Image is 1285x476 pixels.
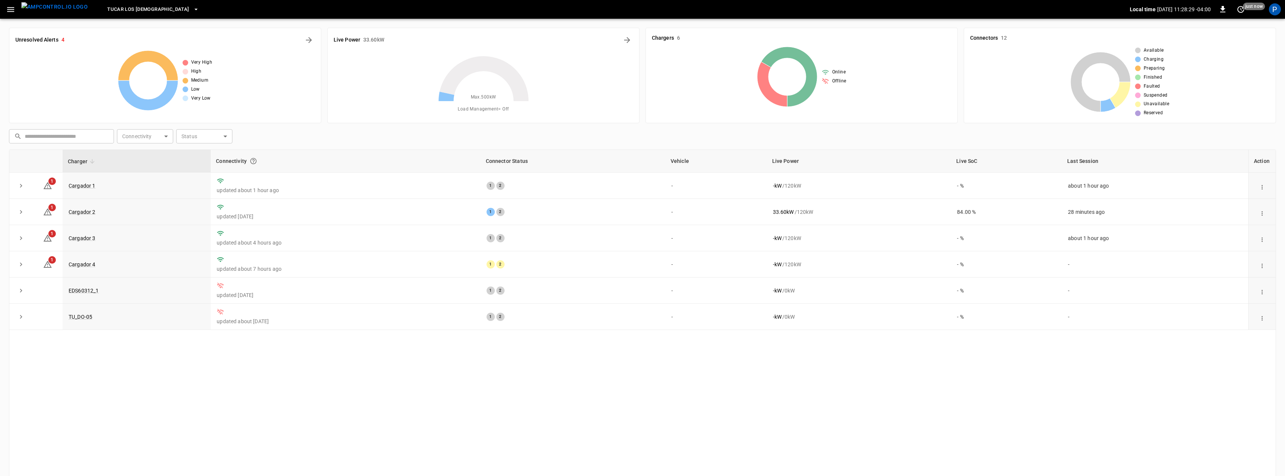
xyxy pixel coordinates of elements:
div: / 0 kW [773,313,945,321]
th: Connector Status [481,150,665,173]
td: - % [951,173,1062,199]
div: / 120 kW [773,234,945,242]
a: Cargador 3 [69,235,96,241]
div: 1 [487,234,495,242]
p: updated [DATE] [217,213,474,220]
h6: 4 [61,36,64,44]
span: Faulted [1144,83,1160,90]
div: / 120 kW [773,208,945,216]
div: 2 [496,182,505,190]
span: Finished [1144,74,1162,81]
td: - [665,173,767,199]
p: - kW [773,182,782,190]
div: 1 [487,313,495,321]
p: - kW [773,234,782,242]
span: Available [1144,47,1164,54]
h6: 33.60 kW [363,36,384,44]
span: Max. 500 kW [471,94,496,101]
td: 28 minutes ago [1062,199,1248,225]
span: 1 [48,204,56,211]
h6: Live Power [334,36,360,44]
a: Cargador 2 [69,209,96,215]
td: - [1062,251,1248,278]
td: - % [951,278,1062,304]
p: updated about 7 hours ago [217,265,474,273]
div: 2 [496,313,505,321]
p: updated about [DATE] [217,318,474,325]
a: Cargador 4 [69,261,96,267]
div: action cell options [1257,261,1267,268]
button: expand row [15,285,27,296]
a: Cargador 1 [69,183,96,189]
button: All Alerts [303,34,315,46]
div: 1 [487,260,495,269]
p: 33.60 kW [773,208,794,216]
span: Online [832,69,846,76]
h6: 6 [677,34,680,42]
a: 1 [43,261,52,267]
button: expand row [15,206,27,218]
div: 2 [496,234,505,242]
p: - kW [773,261,782,268]
div: profile-icon [1269,3,1281,15]
p: - kW [773,287,782,294]
span: 1 [48,230,56,237]
div: action cell options [1257,287,1267,294]
span: Preparing [1144,65,1165,72]
button: expand row [15,311,27,322]
a: EDS60312_1 [69,288,99,294]
div: 2 [496,260,505,269]
div: 1 [487,286,495,295]
p: updated [DATE] [217,291,474,299]
td: - [665,225,767,251]
span: 1 [48,256,56,264]
td: - [665,251,767,278]
td: about 1 hour ago [1062,225,1248,251]
td: - [1062,278,1248,304]
div: / 120 kW [773,182,945,190]
span: Suspended [1144,92,1168,99]
th: Action [1248,150,1276,173]
button: set refresh interval [1235,3,1247,15]
button: Energy Overview [621,34,633,46]
button: expand row [15,180,27,191]
div: / 0 kW [773,287,945,294]
p: updated about 4 hours ago [217,239,474,246]
span: Unavailable [1144,100,1169,108]
button: expand row [15,233,27,244]
td: - [665,278,767,304]
h6: 12 [1001,34,1007,42]
div: 1 [487,182,495,190]
div: 2 [496,286,505,295]
td: - [1062,304,1248,330]
a: 1 [43,208,52,214]
th: Live Power [767,150,951,173]
h6: Chargers [652,34,674,42]
a: TU_DO-05 [69,314,92,320]
td: - % [951,304,1062,330]
img: ampcontrol.io logo [21,2,88,12]
span: TUCAR LOS [DEMOGRAPHIC_DATA] [107,5,189,14]
div: action cell options [1257,182,1267,190]
span: Reserved [1144,109,1163,117]
th: Live SoC [951,150,1062,173]
td: - [665,199,767,225]
span: High [191,68,202,75]
div: 2 [496,208,505,216]
a: 1 [43,235,52,241]
p: updated about 1 hour ago [217,187,474,194]
p: - kW [773,313,782,321]
td: - % [951,251,1062,278]
p: Local time [1130,6,1156,13]
span: Charging [1144,56,1164,63]
span: Medium [191,77,208,84]
a: 1 [43,182,52,188]
div: Connectivity [216,154,475,168]
span: 1 [48,178,56,185]
th: Vehicle [665,150,767,173]
span: Very Low [191,95,211,102]
div: action cell options [1257,313,1267,321]
div: 1 [487,208,495,216]
span: Charger [68,157,97,166]
span: Offline [832,78,846,85]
